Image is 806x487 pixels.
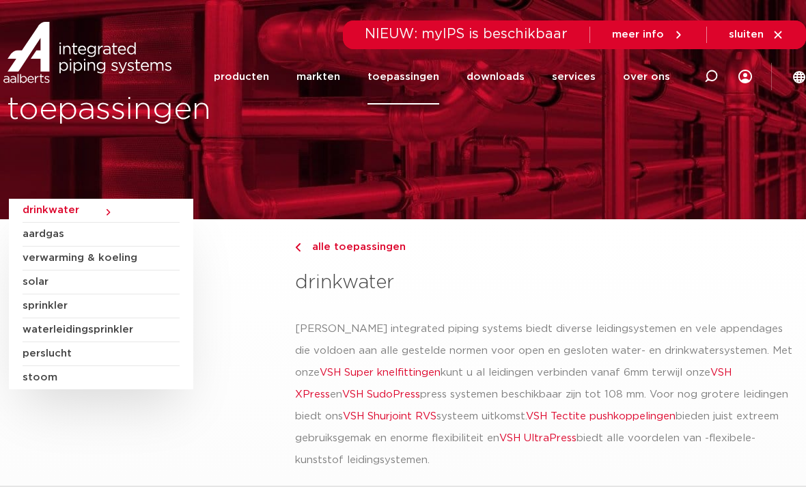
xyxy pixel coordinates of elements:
[23,318,180,342] a: waterleidingsprinkler
[467,49,525,105] a: downloads
[729,29,764,40] span: sluiten
[367,49,439,105] a: toepassingen
[23,366,180,389] a: stoom
[295,239,797,255] a: alle toepassingen
[623,49,670,105] a: over ons
[320,367,441,378] a: VSH Super knelfittingen
[612,29,664,40] span: meer info
[612,29,684,41] a: meer info
[295,269,797,296] h3: drinkwater
[343,411,436,421] a: VSH Shurjoint RVS
[23,294,180,318] a: sprinkler
[552,49,596,105] a: services
[23,223,180,247] a: aardgas
[214,49,670,105] nav: Menu
[7,88,396,132] h1: toepassingen
[23,270,180,294] a: solar
[214,49,269,105] a: producten
[23,342,180,366] a: perslucht
[295,318,797,471] p: [PERSON_NAME] integrated piping systems biedt diverse leidingsystemen en vele appendages die vold...
[296,49,340,105] a: markten
[365,27,568,41] span: NIEUW: myIPS is beschikbaar
[295,243,301,252] img: chevron-right.svg
[23,247,180,270] a: verwarming & koeling
[526,411,676,421] a: VSH Tectite pushkoppelingen
[295,367,732,400] a: VSH XPress
[342,389,420,400] a: VSH SudoPress
[738,49,752,105] div: my IPS
[23,199,180,223] a: drinkwater
[729,29,784,41] a: sluiten
[499,433,576,443] a: VSH UltraPress
[304,242,406,252] span: alle toepassingen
